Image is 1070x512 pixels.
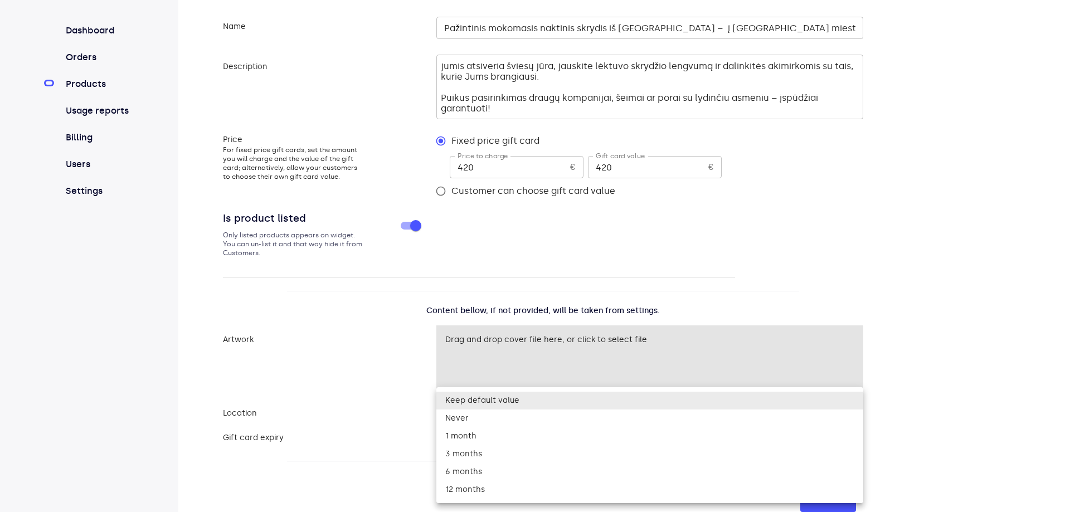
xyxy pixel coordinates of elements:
[436,409,863,427] li: Never
[436,427,863,445] li: 1 month
[436,481,863,499] li: 12 months
[436,445,863,463] li: 3 months
[436,392,863,409] li: Keep default value
[436,463,863,481] li: 6 months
